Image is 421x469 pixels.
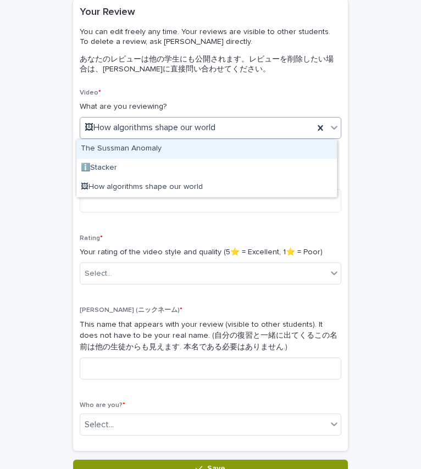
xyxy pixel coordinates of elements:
div: The Sussman Anomaly [76,139,337,159]
span: Rating [80,235,103,242]
p: What are you reviewing? [80,101,341,113]
div: Select... [85,268,112,280]
h2: Your Review [80,6,135,19]
p: Your rating of the video style and quality (5⭐️ = Excellent, 1⭐️ = Poor) [80,247,341,258]
div: 🖼How algorithms shape our world [76,178,337,197]
p: あなたのレビューは他の学生にも公開されます。レビューを削除したい場合は、[PERSON_NAME]に直接問い合わせてください。 [80,54,337,74]
p: This name that appears with your review (visible to other students). It does not have to be your ... [80,319,341,353]
span: 🖼How algorithms shape our world [85,122,215,133]
span: Video [80,90,101,96]
p: You can edit freely any time. Your reviews are visible to other students. To delete a review, ask... [80,27,337,47]
div: ℹ️Stacker [76,159,337,178]
div: Select... [85,419,114,431]
span: [PERSON_NAME] (ニックネーム) [80,307,182,314]
span: Who are you? [80,402,125,409]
